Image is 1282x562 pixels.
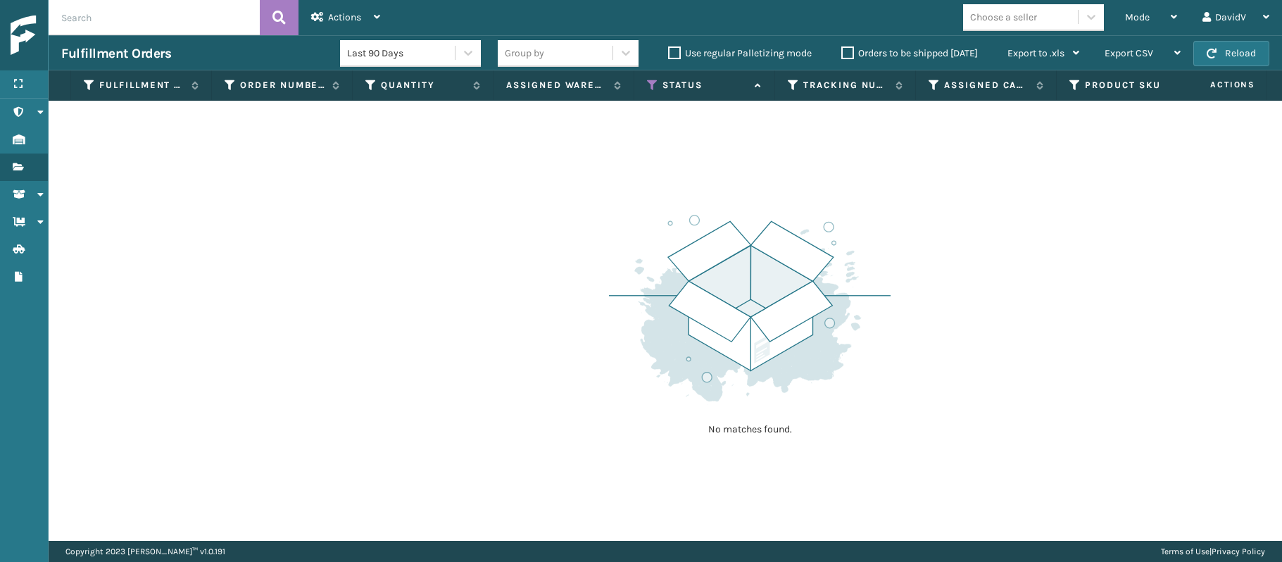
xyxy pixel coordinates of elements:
[1161,541,1265,562] div: |
[1212,547,1265,556] a: Privacy Policy
[506,79,607,92] label: Assigned Warehouse
[1193,41,1269,66] button: Reload
[505,46,544,61] div: Group by
[1161,547,1209,556] a: Terms of Use
[662,79,748,92] label: Status
[347,46,456,61] div: Last 90 Days
[970,10,1037,25] div: Choose a seller
[240,79,325,92] label: Order Number
[1085,79,1170,92] label: Product SKU
[1105,47,1153,59] span: Export CSV
[1166,73,1264,96] span: Actions
[61,45,171,62] h3: Fulfillment Orders
[381,79,466,92] label: Quantity
[841,47,978,59] label: Orders to be shipped [DATE]
[328,11,361,23] span: Actions
[944,79,1029,92] label: Assigned Carrier Service
[65,541,225,562] p: Copyright 2023 [PERSON_NAME]™ v 1.0.191
[99,79,184,92] label: Fulfillment Order Id
[1125,11,1150,23] span: Mode
[668,47,812,59] label: Use regular Palletizing mode
[803,79,888,92] label: Tracking Number
[11,15,137,56] img: logo
[1007,47,1064,59] span: Export to .xls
